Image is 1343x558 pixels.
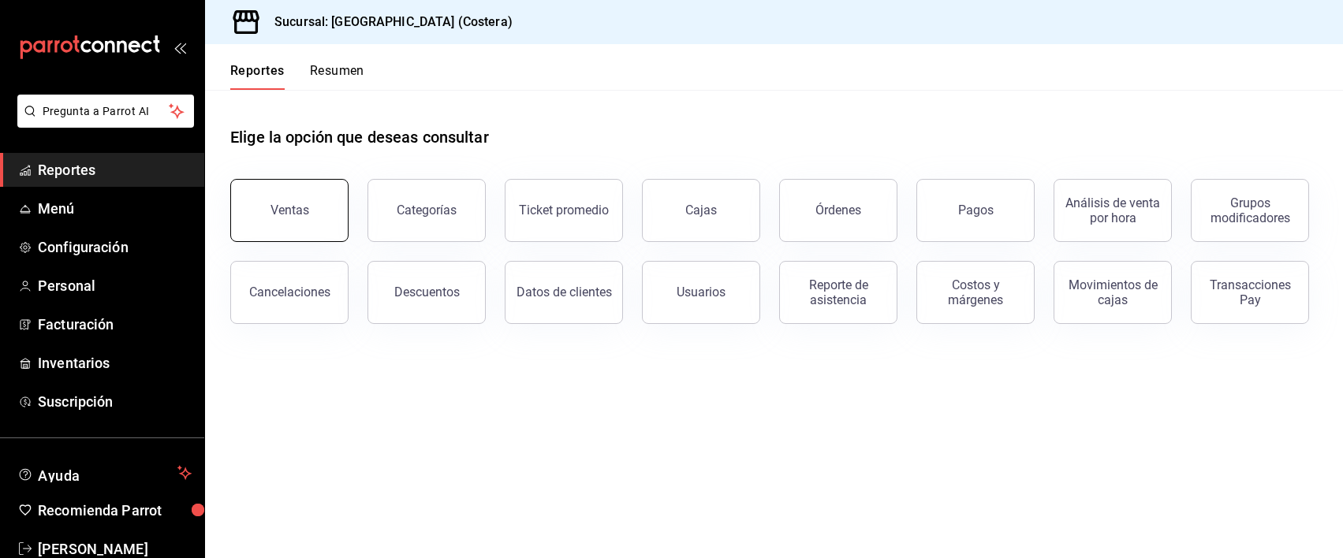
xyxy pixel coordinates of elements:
div: Reporte de asistencia [789,277,887,307]
div: Datos de clientes [517,285,612,299]
h3: Sucursal: [GEOGRAPHIC_DATA] (Costera) [262,13,513,32]
div: Descuentos [394,285,460,299]
button: Reportes [230,63,285,90]
button: Ticket promedio [505,179,623,242]
span: Inventarios [38,352,192,374]
div: Transacciones Pay [1201,277,1299,307]
button: Resumen [310,63,364,90]
div: Pagos [958,203,994,218]
button: Datos de clientes [505,261,623,324]
button: Pregunta a Parrot AI [17,95,194,128]
span: Pregunta a Parrot AI [43,103,170,120]
button: Transacciones Pay [1191,261,1309,324]
span: Menú [38,198,192,219]
div: Grupos modificadores [1201,195,1299,225]
div: navigation tabs [230,63,364,90]
div: Costos y márgenes [927,277,1024,307]
button: Usuarios [642,261,760,324]
div: Categorías [397,203,457,218]
span: Ayuda [38,463,171,482]
button: Pagos [916,179,1035,242]
span: Configuración [38,236,192,258]
div: Análisis de venta por hora [1064,195,1162,225]
h1: Elige la opción que deseas consultar [230,125,489,149]
span: Personal [38,275,192,296]
a: Pregunta a Parrot AI [11,114,194,131]
div: Cajas [685,201,718,220]
button: Ventas [230,179,349,242]
span: Reportes [38,159,192,180]
span: Recomienda Parrot [38,500,192,521]
div: Usuarios [677,285,726,299]
span: Facturación [38,314,192,335]
button: Órdenes [779,179,897,242]
button: Descuentos [367,261,486,324]
button: Grupos modificadores [1191,179,1309,242]
div: Movimientos de cajas [1064,277,1162,307]
div: Ventas [270,203,309,218]
button: Categorías [367,179,486,242]
div: Cancelaciones [249,285,330,299]
button: Costos y márgenes [916,261,1035,324]
div: Órdenes [815,203,861,218]
button: Análisis de venta por hora [1054,179,1172,242]
button: Reporte de asistencia [779,261,897,324]
button: open_drawer_menu [173,41,186,54]
button: Movimientos de cajas [1054,261,1172,324]
div: Ticket promedio [519,203,609,218]
a: Cajas [642,179,760,242]
button: Cancelaciones [230,261,349,324]
span: Suscripción [38,391,192,412]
